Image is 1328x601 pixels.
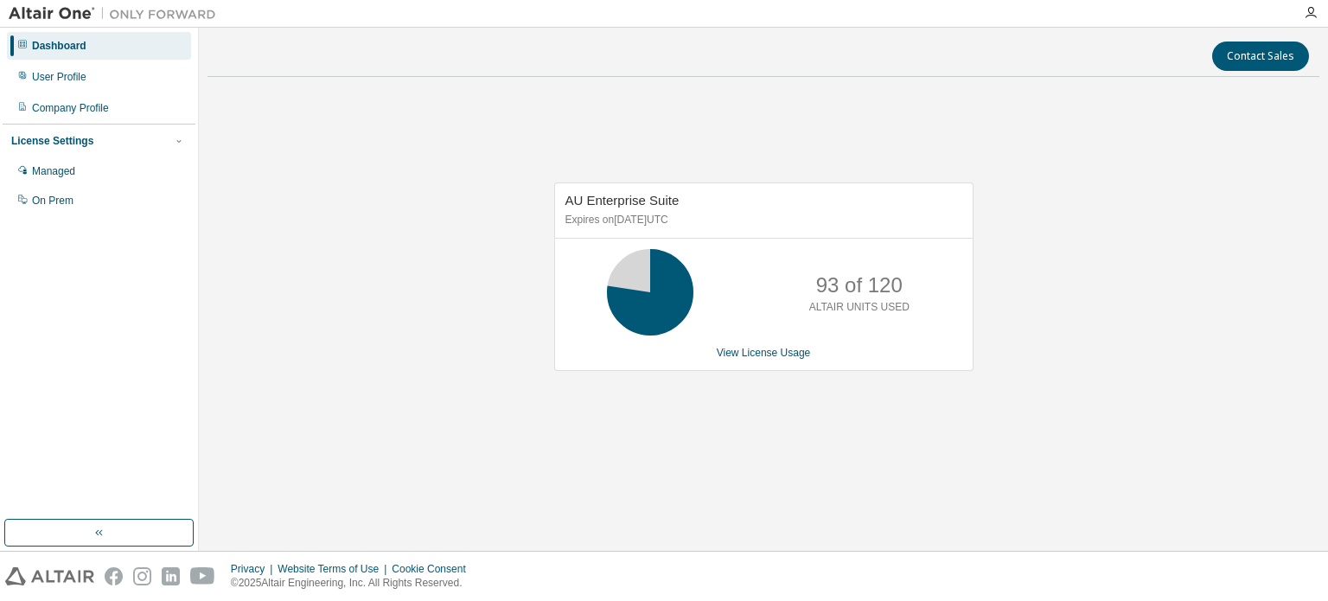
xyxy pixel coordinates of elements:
[809,300,910,315] p: ALTAIR UNITS USED
[231,562,278,576] div: Privacy
[278,562,392,576] div: Website Terms of Use
[32,39,86,53] div: Dashboard
[1212,42,1309,71] button: Contact Sales
[9,5,225,22] img: Altair One
[133,567,151,585] img: instagram.svg
[11,134,93,148] div: License Settings
[816,271,903,300] p: 93 of 120
[565,193,680,208] span: AU Enterprise Suite
[190,567,215,585] img: youtube.svg
[32,164,75,178] div: Managed
[231,576,476,591] p: © 2025 Altair Engineering, Inc. All Rights Reserved.
[392,562,476,576] div: Cookie Consent
[717,347,811,359] a: View License Usage
[105,567,123,585] img: facebook.svg
[32,194,73,208] div: On Prem
[5,567,94,585] img: altair_logo.svg
[32,101,109,115] div: Company Profile
[565,213,958,227] p: Expires on [DATE] UTC
[162,567,180,585] img: linkedin.svg
[32,70,86,84] div: User Profile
